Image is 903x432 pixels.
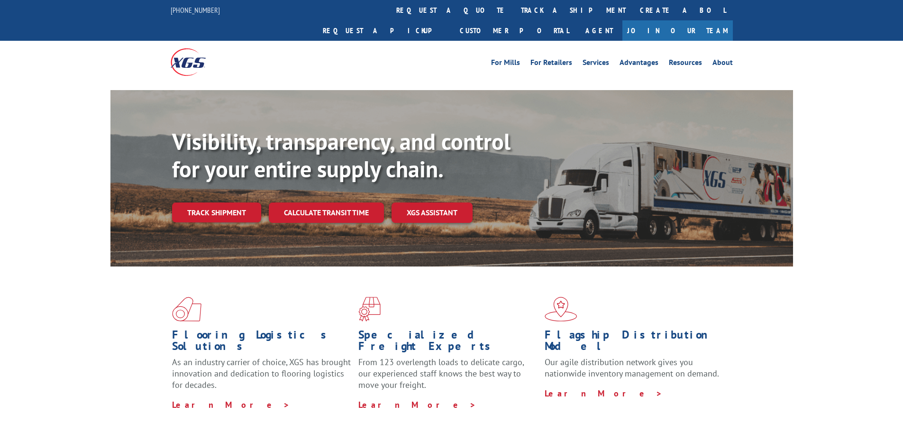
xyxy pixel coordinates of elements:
a: XGS ASSISTANT [392,202,473,223]
a: Join Our Team [622,20,733,41]
a: For Retailers [530,59,572,69]
a: Track shipment [172,202,261,222]
span: As an industry carrier of choice, XGS has brought innovation and dedication to flooring logistics... [172,357,351,390]
span: Our agile distribution network gives you nationwide inventory management on demand. [545,357,719,379]
a: Learn More > [358,399,476,410]
h1: Flooring Logistics Solutions [172,329,351,357]
a: Request a pickup [316,20,453,41]
a: Advantages [620,59,658,69]
a: Calculate transit time [269,202,384,223]
a: Customer Portal [453,20,576,41]
img: xgs-icon-focused-on-flooring-red [358,297,381,322]
a: Agent [576,20,622,41]
img: xgs-icon-total-supply-chain-intelligence-red [172,297,201,322]
a: Learn More > [545,388,663,399]
a: Resources [669,59,702,69]
b: Visibility, transparency, and control for your entire supply chain. [172,127,511,184]
a: Services [583,59,609,69]
a: For Mills [491,59,520,69]
img: xgs-icon-flagship-distribution-model-red [545,297,577,322]
a: Learn More > [172,399,290,410]
h1: Flagship Distribution Model [545,329,724,357]
p: From 123 overlength loads to delicate cargo, our experienced staff knows the best way to move you... [358,357,538,399]
a: About [712,59,733,69]
a: [PHONE_NUMBER] [171,5,220,15]
h1: Specialized Freight Experts [358,329,538,357]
